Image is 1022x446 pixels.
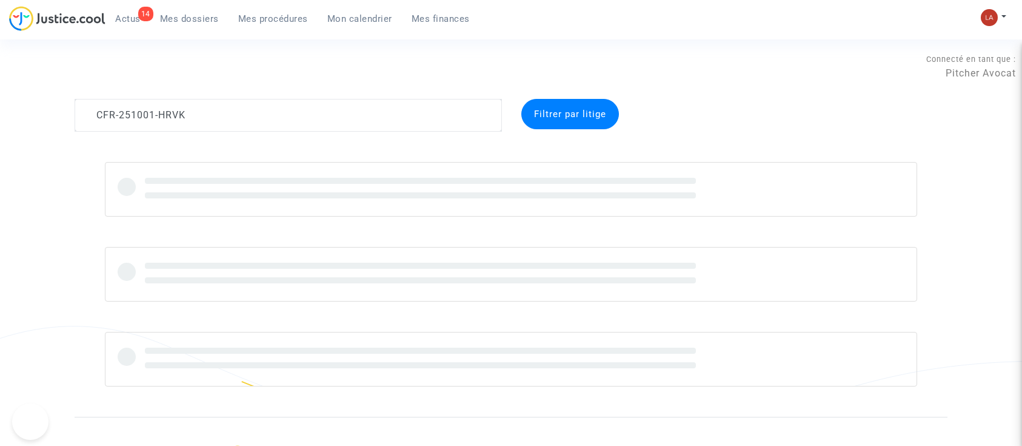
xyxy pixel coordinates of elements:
span: Mes dossiers [160,13,219,24]
a: Mes procédures [229,10,318,28]
a: Mon calendrier [318,10,402,28]
a: Mes finances [402,10,479,28]
span: Connecté en tant que : [926,55,1016,64]
div: 14 [138,7,153,21]
span: Filtrer par litige [534,109,606,120]
iframe: Help Scout Beacon - Open [12,404,48,440]
a: Mes dossiers [150,10,229,28]
span: Mon calendrier [327,13,392,24]
a: 14Actus [105,10,150,28]
span: Mes finances [412,13,470,24]
span: Mes procédures [238,13,308,24]
span: Actus [115,13,141,24]
img: jc-logo.svg [9,6,105,31]
img: 3f9b7d9779f7b0ffc2b90d026f0682a9 [981,9,998,26]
